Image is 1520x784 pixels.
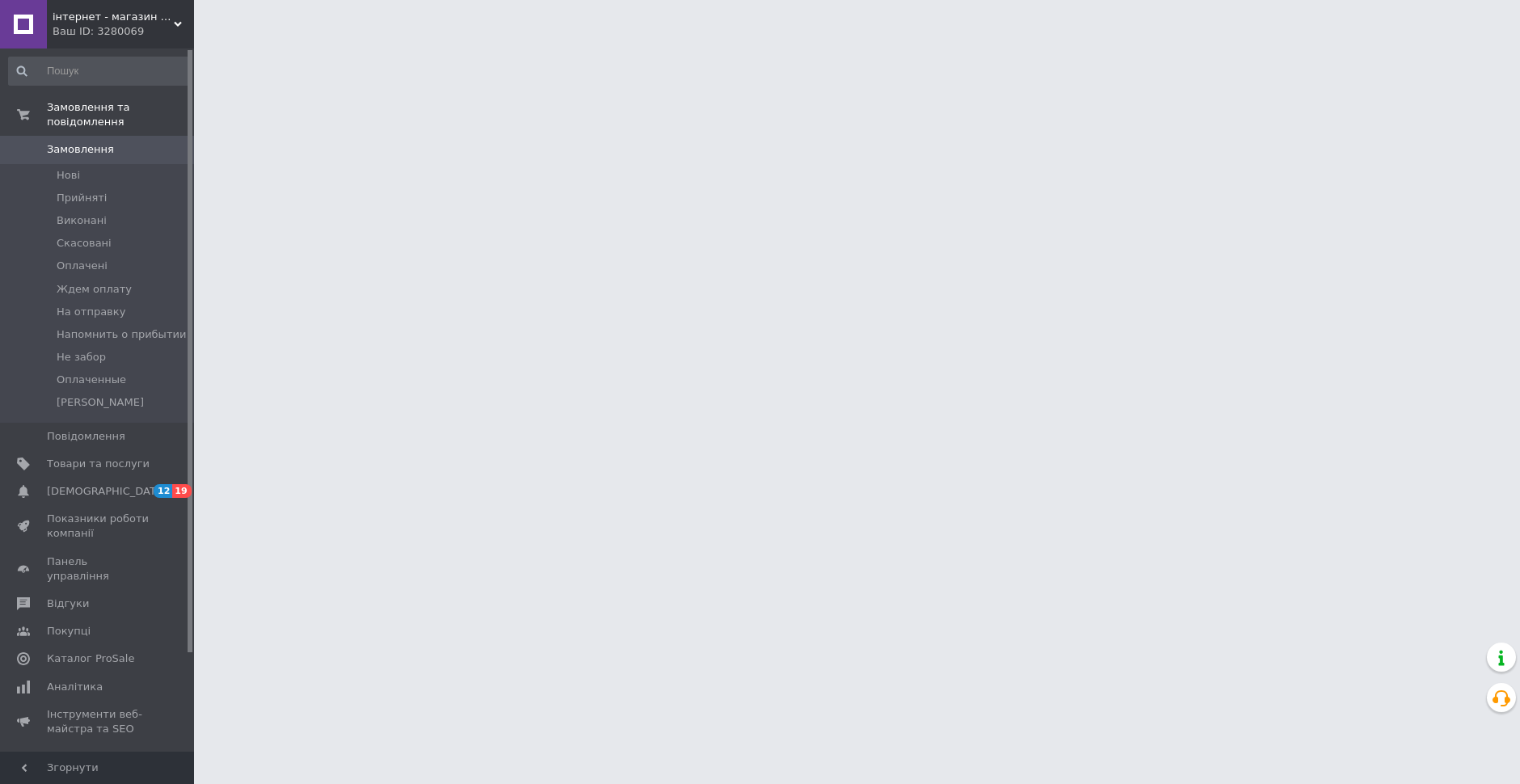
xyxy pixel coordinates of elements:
span: Повідомлення [47,429,125,444]
span: Прийняті [57,191,107,205]
span: 12 [154,484,172,498]
span: Напомнить о прибытии [57,327,186,342]
span: На отправку [57,305,125,319]
span: Каталог ProSale [47,651,134,666]
span: Показники роботи компанії [47,512,150,541]
span: Панель управління [47,554,150,584]
input: Пошук [8,57,191,86]
span: Товари та послуги [47,457,150,471]
span: інтернет - магазин "Merces" [53,10,174,24]
span: Виконані [57,213,107,228]
span: Оплаченные [57,373,126,387]
span: Інструменти веб-майстра та SEO [47,707,150,736]
span: Відгуки [47,596,89,611]
span: Нові [57,168,80,183]
span: Не забор [57,350,106,365]
span: [DEMOGRAPHIC_DATA] [47,484,167,499]
span: Аналітика [47,680,103,694]
span: Замовлення [47,142,114,157]
span: Оплачені [57,259,108,273]
div: Ваш ID: 3280069 [53,24,194,39]
span: 19 [172,484,191,498]
span: Ждем оплату [57,282,132,297]
span: Управління сайтом [47,749,150,778]
span: Скасовані [57,236,112,251]
span: [PERSON_NAME] [57,395,144,410]
span: Покупці [47,624,91,639]
span: Замовлення та повідомлення [47,100,194,129]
